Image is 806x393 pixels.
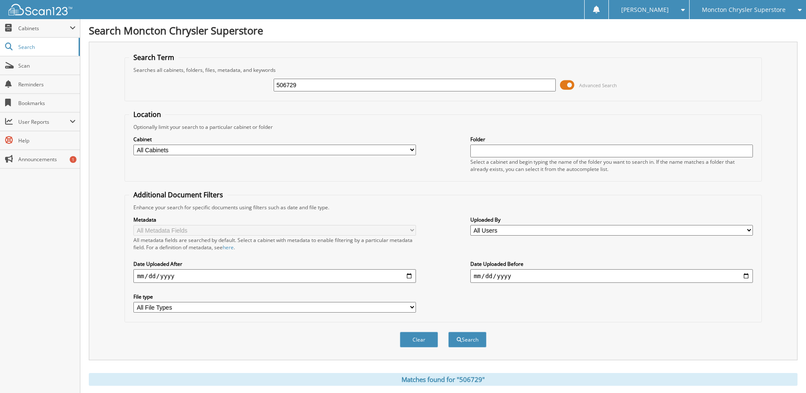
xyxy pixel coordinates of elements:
[133,236,416,251] div: All metadata fields are searched by default. Select a cabinet with metadata to enable filtering b...
[129,123,757,131] div: Optionally limit your search to a particular cabinet or folder
[702,7,786,12] span: Moncton Chrysler Superstore
[70,156,76,163] div: 1
[470,269,753,283] input: end
[129,53,178,62] legend: Search Term
[133,269,416,283] input: start
[470,136,753,143] label: Folder
[18,81,76,88] span: Reminders
[621,7,669,12] span: [PERSON_NAME]
[470,260,753,268] label: Date Uploaded Before
[129,204,757,211] div: Enhance your search for specific documents using filters such as date and file type.
[129,190,227,199] legend: Additional Document Filters
[470,216,753,223] label: Uploaded By
[18,156,76,163] span: Announcements
[448,332,486,347] button: Search
[129,110,165,119] legend: Location
[18,100,76,107] span: Bookmarks
[18,137,76,144] span: Help
[579,82,617,88] span: Advanced Search
[18,118,70,125] span: User Reports
[133,260,416,268] label: Date Uploaded After
[18,62,76,69] span: Scan
[470,158,753,173] div: Select a cabinet and begin typing the name of the folder you want to search in. If the name match...
[18,43,74,51] span: Search
[133,136,416,143] label: Cabinet
[89,23,798,37] h1: Search Moncton Chrysler Superstore
[8,4,72,15] img: scan123-logo-white.svg
[129,66,757,74] div: Searches all cabinets, folders, files, metadata, and keywords
[400,332,438,347] button: Clear
[89,373,798,386] div: Matches found for "506729"
[223,244,234,251] a: here
[133,293,416,300] label: File type
[133,216,416,223] label: Metadata
[18,25,70,32] span: Cabinets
